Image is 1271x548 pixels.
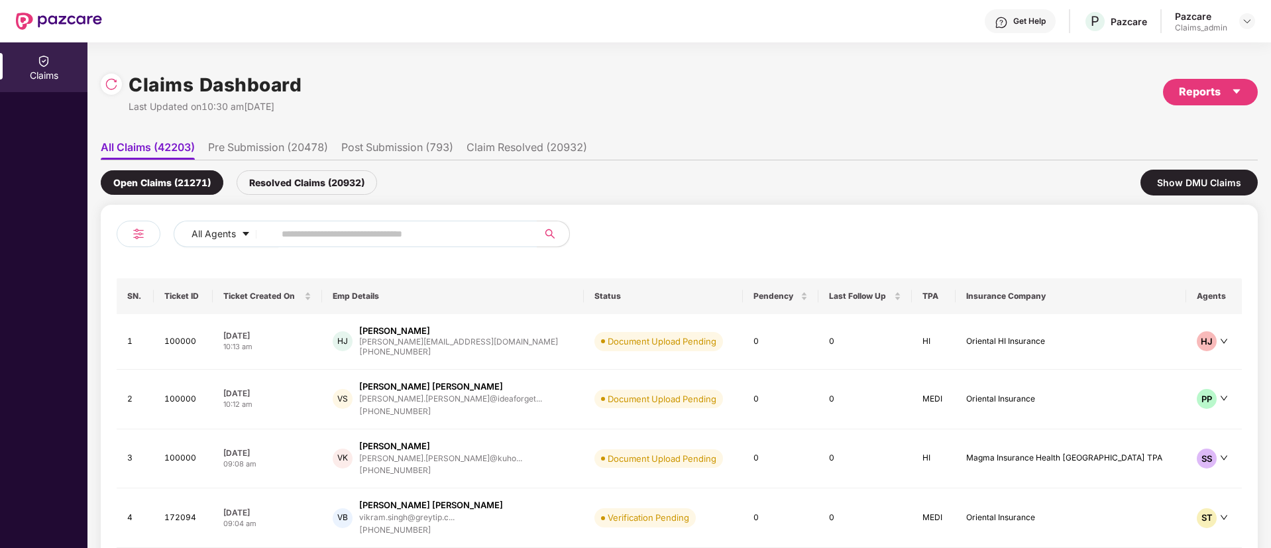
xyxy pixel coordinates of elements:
span: down [1220,337,1228,345]
img: svg+xml;base64,PHN2ZyBpZD0iSGVscC0zMngzMiIgeG1sbnM9Imh0dHA6Ly93d3cudzMub3JnLzIwMDAvc3ZnIiB3aWR0aD... [995,16,1008,29]
span: down [1220,514,1228,521]
div: HJ [1197,331,1217,351]
th: Last Follow Up [818,278,912,314]
img: New Pazcare Logo [16,13,102,30]
div: Get Help [1013,16,1046,27]
span: down [1220,454,1228,462]
div: SS [1197,449,1217,468]
img: svg+xml;base64,PHN2ZyBpZD0iRHJvcGRvd24tMzJ4MzIiIHhtbG5zPSJodHRwOi8vd3d3LnczLm9yZy8yMDAwL3N2ZyIgd2... [1242,16,1252,27]
div: Claims_admin [1175,23,1227,33]
th: Pendency [743,278,818,314]
th: Agents [1186,278,1242,314]
div: Pazcare [1111,15,1147,28]
div: PP [1197,389,1217,409]
span: P [1091,13,1099,29]
th: Ticket Created On [213,278,322,314]
div: ST [1197,508,1217,528]
img: svg+xml;base64,PHN2ZyBpZD0iQ2xhaW0iIHhtbG5zPSJodHRwOi8vd3d3LnczLm9yZy8yMDAwL3N2ZyIgd2lkdGg9IjIwIi... [37,54,50,68]
span: down [1220,394,1228,402]
div: Pazcare [1175,10,1227,23]
span: Last Follow Up [829,291,891,301]
span: Pendency [753,291,798,301]
span: Ticket Created On [223,291,302,301]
